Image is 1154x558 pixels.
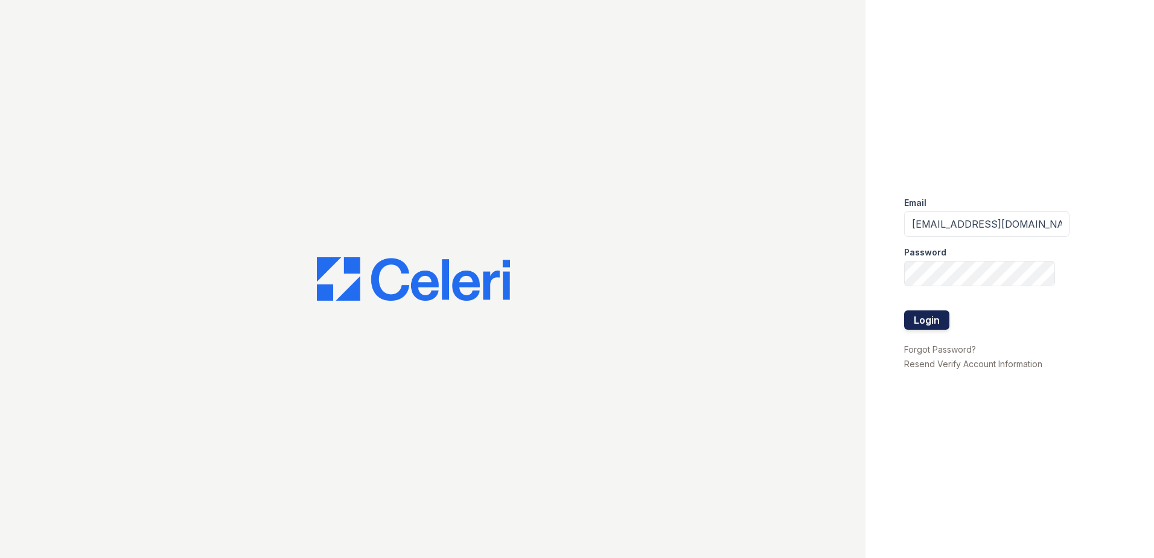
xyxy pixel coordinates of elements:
[904,246,946,258] label: Password
[317,257,510,301] img: CE_Logo_Blue-a8612792a0a2168367f1c8372b55b34899dd931a85d93a1a3d3e32e68fde9ad4.png
[904,310,949,330] button: Login
[904,197,926,209] label: Email
[904,344,976,354] a: Forgot Password?
[904,359,1042,369] a: Resend Verify Account Information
